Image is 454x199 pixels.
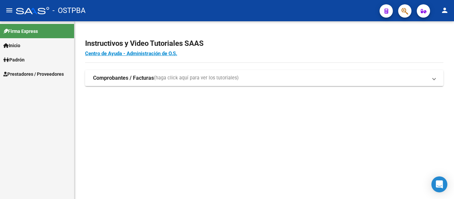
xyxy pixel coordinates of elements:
[85,37,443,50] h2: Instructivos y Video Tutoriales SAAS
[5,6,13,14] mat-icon: menu
[3,56,25,63] span: Padrón
[85,50,177,56] a: Centro de Ayuda - Administración de O.S.
[441,6,449,14] mat-icon: person
[3,28,38,35] span: Firma Express
[85,70,443,86] mat-expansion-panel-header: Comprobantes / Facturas(haga click aquí para ver los tutoriales)
[3,70,64,78] span: Prestadores / Proveedores
[53,3,85,18] span: - OSTPBA
[431,176,447,192] div: Open Intercom Messenger
[3,42,20,49] span: Inicio
[93,74,154,82] strong: Comprobantes / Facturas
[154,74,239,82] span: (haga click aquí para ver los tutoriales)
